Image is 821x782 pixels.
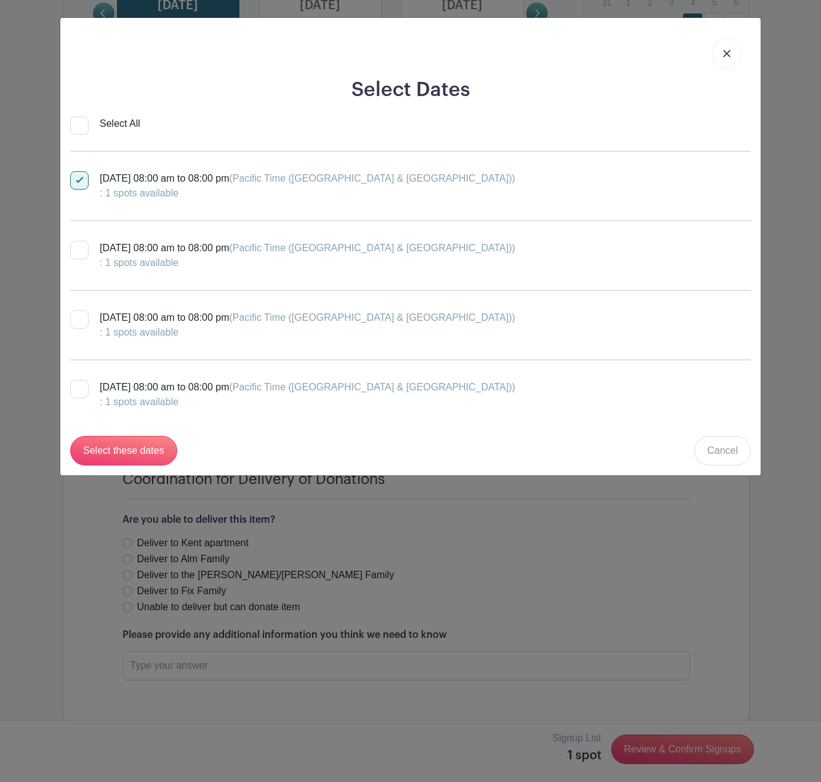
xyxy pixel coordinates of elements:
input: Select these dates [70,436,177,466]
div: [DATE] 08:00 am to 08:00 pm [100,241,515,270]
div: : 1 spots available [100,256,515,270]
div: : 1 spots available [100,395,515,409]
a: Cancel [694,436,751,466]
h2: Select Dates [70,78,751,102]
div: Select All [100,116,140,131]
img: close_button-5f87c8562297e5c2d7936805f587ecaba9071eb48480494691a3f1689db116b3.svg [723,50,731,57]
div: [DATE] 08:00 am to 08:00 pm [100,310,515,340]
span: (Pacific Time ([GEOGRAPHIC_DATA] & [GEOGRAPHIC_DATA])) [229,173,515,183]
span: (Pacific Time ([GEOGRAPHIC_DATA] & [GEOGRAPHIC_DATA])) [229,382,515,392]
div: [DATE] 08:00 am to 08:00 pm [100,171,515,201]
div: [DATE] 08:00 am to 08:00 pm [100,380,515,409]
span: (Pacific Time ([GEOGRAPHIC_DATA] & [GEOGRAPHIC_DATA])) [229,312,515,323]
span: (Pacific Time ([GEOGRAPHIC_DATA] & [GEOGRAPHIC_DATA])) [229,243,515,253]
div: : 1 spots available [100,325,515,340]
div: : 1 spots available [100,186,515,201]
